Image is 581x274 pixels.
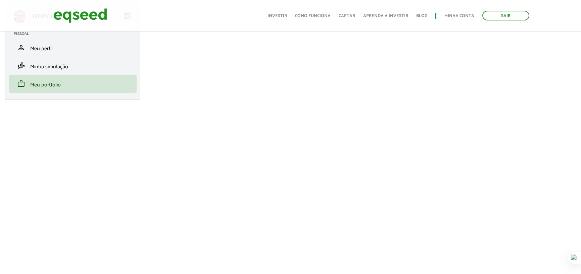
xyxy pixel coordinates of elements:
img: EqSeed [53,7,107,24]
h2: Pessoal [14,32,137,36]
a: Investir [268,14,287,18]
a: Como funciona [295,14,331,18]
a: Minha conta [444,14,474,18]
a: Captar [339,14,355,18]
li: Minha simulação [9,57,137,75]
a: workMeu portfólio [14,80,132,88]
a: Sair [482,11,529,20]
a: personMeu perfil [14,44,132,52]
span: Meu perfil [30,44,53,53]
li: Meu portfólio [9,75,137,93]
span: finance_mode [17,62,25,70]
span: Meu portfólio [30,80,61,89]
a: finance_modeMinha simulação [14,62,132,70]
a: Blog [416,14,427,18]
a: Aprenda a investir [363,14,408,18]
span: work [17,80,25,88]
li: Meu perfil [9,39,137,57]
span: person [17,44,25,52]
span: Minha simulação [30,62,68,71]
